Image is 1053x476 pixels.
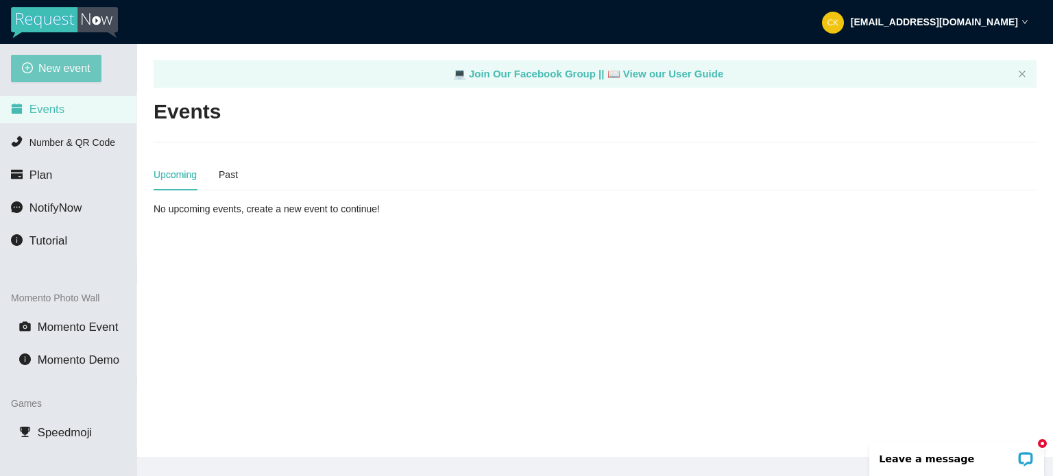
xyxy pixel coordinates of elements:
[154,167,197,182] div: Upcoming
[219,167,238,182] div: Past
[19,353,31,365] span: info-circle
[154,201,441,216] div: No upcoming events, create a new event to continue!
[29,137,115,148] span: Number & QR Code
[11,234,23,246] span: info-circle
[860,433,1053,476] iframe: LiveChat chat widget
[19,426,31,438] span: trophy
[38,60,90,77] span: New event
[607,68,620,79] span: laptop
[1018,70,1026,78] span: close
[11,103,23,114] span: calendar
[11,168,23,180] span: credit-card
[29,234,67,247] span: Tutorial
[11,201,23,213] span: message
[19,321,31,332] span: camera
[11,55,101,82] button: plus-circleNew event
[11,136,23,147] span: phone
[11,7,118,38] img: RequestNow
[453,68,607,79] a: laptop Join Our Facebook Group ||
[822,12,844,34] img: 43f4d30bf6d07b881a0870faac27fa05
[851,16,1018,27] strong: [EMAIL_ADDRESS][DOMAIN_NAME]
[1021,18,1028,25] span: down
[38,426,92,439] span: Speedmoji
[38,353,119,366] span: Momento Demo
[607,68,724,79] a: laptop View our User Guide
[22,62,33,75] span: plus-circle
[38,321,119,334] span: Momento Event
[29,103,64,116] span: Events
[154,98,221,126] h2: Events
[1018,70,1026,79] button: close
[29,201,82,214] span: NotifyNow
[453,68,466,79] span: laptop
[29,168,53,181] span: Plan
